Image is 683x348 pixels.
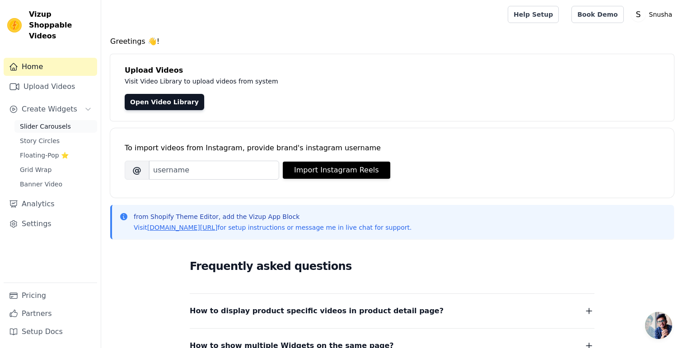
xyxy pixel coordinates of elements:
input: username [149,161,279,180]
p: Snusha [646,6,676,23]
p: Visit Video Library to upload videos from system [125,76,529,87]
a: Grid Wrap [14,163,97,176]
button: S Snusha [631,6,676,23]
h4: Greetings 👋! [110,36,674,47]
a: Partners [4,305,97,323]
a: Pricing [4,287,97,305]
a: Floating-Pop ⭐ [14,149,97,162]
span: How to display product specific videos in product detail page? [190,305,444,317]
a: Settings [4,215,97,233]
span: Banner Video [20,180,62,189]
a: Help Setup [508,6,559,23]
img: Vizup [7,18,22,32]
span: Vizup Shoppable Videos [29,9,94,42]
a: Upload Videos [4,78,97,96]
span: @ [125,161,149,180]
a: Open chat [645,312,672,339]
a: Home [4,58,97,76]
a: Story Circles [14,135,97,147]
a: Banner Video [14,178,97,190]
button: Create Widgets [4,100,97,118]
span: Create Widgets [22,104,77,115]
p: Visit for setup instructions or message me in live chat for support. [134,223,412,232]
span: Slider Carousels [20,122,71,131]
p: from Shopify Theme Editor, add the Vizup App Block [134,212,412,221]
span: Story Circles [20,136,60,145]
h2: Frequently asked questions [190,257,594,275]
span: Grid Wrap [20,165,51,174]
button: How to display product specific videos in product detail page? [190,305,594,317]
span: Floating-Pop ⭐ [20,151,69,160]
a: Slider Carousels [14,120,97,133]
a: Analytics [4,195,97,213]
div: To import videos from Instagram, provide brand's instagram username [125,143,660,153]
button: Import Instagram Reels [283,162,390,179]
a: Book Demo [571,6,623,23]
a: [DOMAIN_NAME][URL] [147,224,218,231]
text: S [636,10,641,19]
h4: Upload Videos [125,65,660,76]
a: Setup Docs [4,323,97,341]
a: Open Video Library [125,94,204,110]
